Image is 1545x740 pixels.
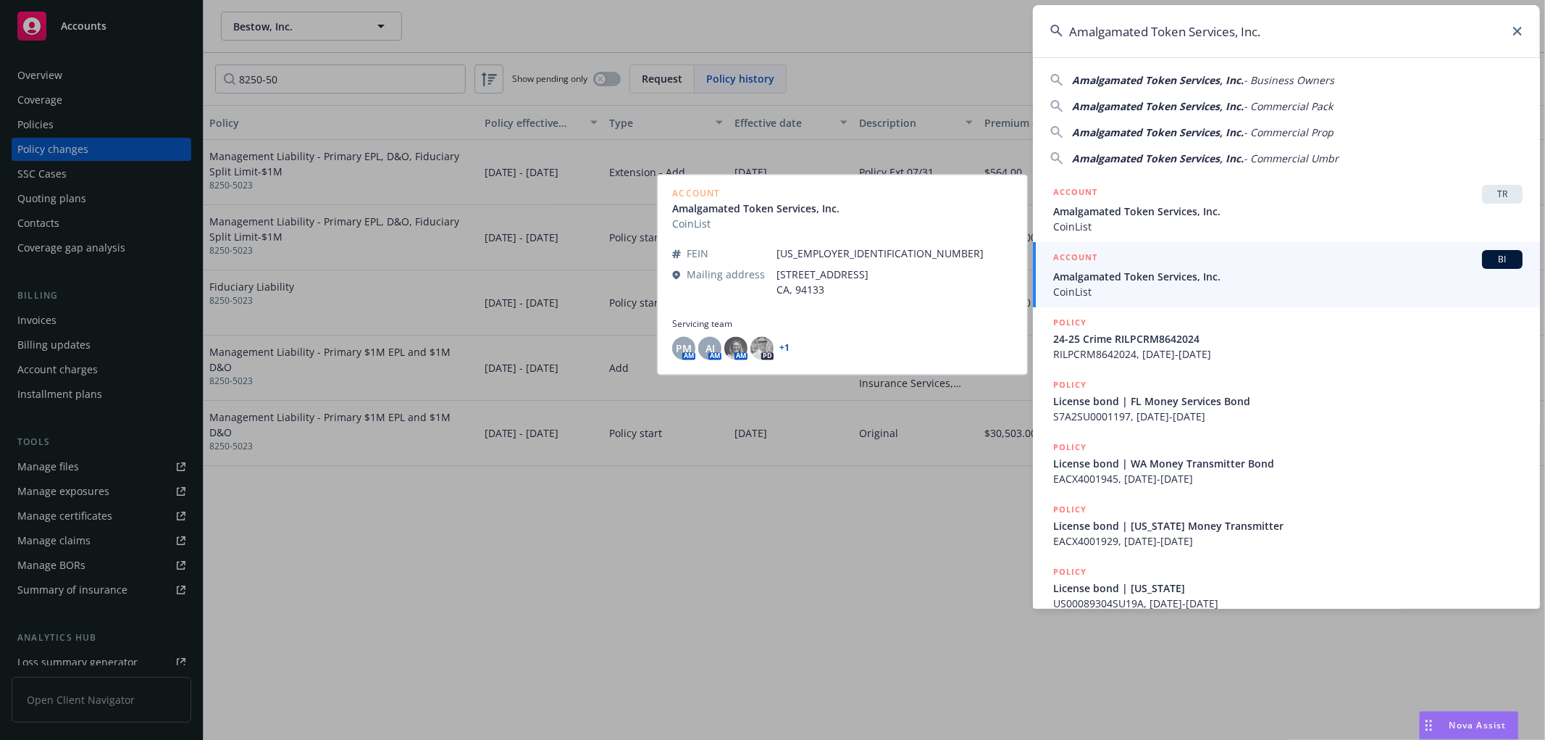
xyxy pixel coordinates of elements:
a: POLICYLicense bond | [US_STATE]US00089304SU19A, [DATE]-[DATE] [1033,557,1540,619]
span: - Commercial Prop [1244,125,1333,139]
h5: ACCOUNT [1053,250,1097,267]
span: License bond | [US_STATE] [1053,581,1523,596]
a: POLICY24-25 Crime RILPCRM8642024RILPCRM8642024, [DATE]-[DATE] [1033,307,1540,370]
h5: POLICY [1053,502,1086,517]
h5: POLICY [1053,440,1086,454]
span: BI [1488,253,1517,266]
a: POLICYLicense bond | [US_STATE] Money TransmitterEACX4001929, [DATE]-[DATE] [1033,494,1540,557]
span: TR [1488,188,1517,201]
span: EACX4001945, [DATE]-[DATE] [1053,471,1523,486]
h5: POLICY [1053,378,1086,392]
a: POLICYLicense bond | WA Money Transmitter BondEACX4001945, [DATE]-[DATE] [1033,432,1540,494]
span: License bond | FL Money Services Bond [1053,394,1523,409]
span: License bond | [US_STATE] Money Transmitter [1053,518,1523,533]
span: Amalgamated Token Services, Inc. [1072,125,1244,139]
a: ACCOUNTBIAmalgamated Token Services, Inc.CoinList [1033,242,1540,307]
a: ACCOUNTTRAmalgamated Token Services, Inc.CoinList [1033,177,1540,242]
h5: POLICY [1053,315,1086,330]
button: Nova Assist [1419,711,1519,740]
span: Amalgamated Token Services, Inc. [1072,151,1244,165]
span: EACX4001929, [DATE]-[DATE] [1053,533,1523,549]
span: Amalgamated Token Services, Inc. [1072,73,1244,87]
input: Search... [1033,5,1540,57]
span: S7A2SU0001197, [DATE]-[DATE] [1053,409,1523,424]
span: - Commercial Pack [1244,99,1333,113]
div: Drag to move [1420,712,1438,739]
span: US00089304SU19A, [DATE]-[DATE] [1053,596,1523,611]
span: 24-25 Crime RILPCRM8642024 [1053,331,1523,346]
span: - Commercial Umbr [1244,151,1339,165]
span: CoinList [1053,219,1523,234]
span: RILPCRM8642024, [DATE]-[DATE] [1053,346,1523,362]
span: Nova Assist [1449,719,1507,731]
span: - Business Owners [1244,73,1334,87]
h5: POLICY [1053,565,1086,579]
span: Amalgamated Token Services, Inc. [1053,204,1523,219]
h5: ACCOUNT [1053,185,1097,202]
span: License bond | WA Money Transmitter Bond [1053,456,1523,471]
a: POLICYLicense bond | FL Money Services BondS7A2SU0001197, [DATE]-[DATE] [1033,370,1540,432]
span: CoinList [1053,284,1523,299]
span: Amalgamated Token Services, Inc. [1072,99,1244,113]
span: Amalgamated Token Services, Inc. [1053,269,1523,284]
